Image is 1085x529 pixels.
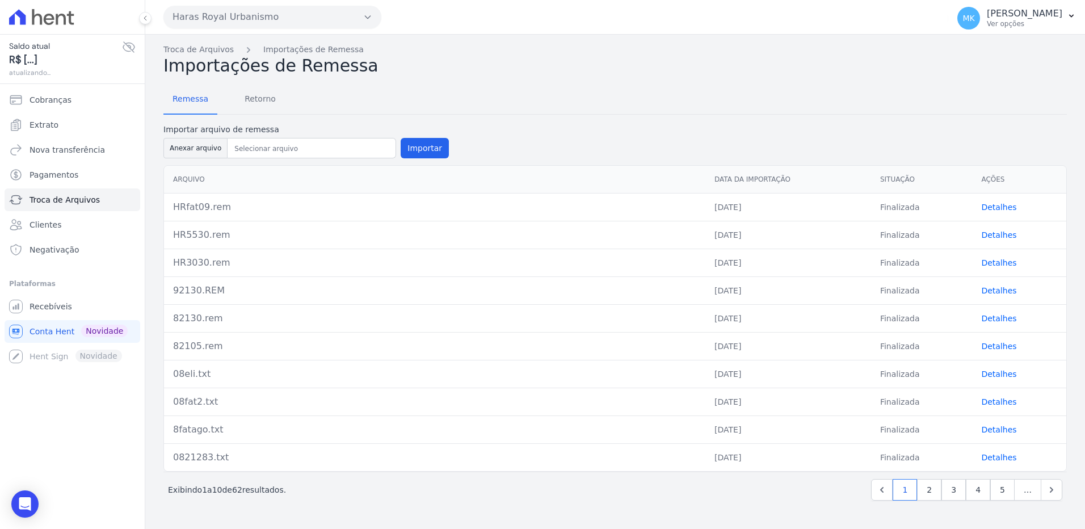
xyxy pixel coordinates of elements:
[5,89,140,111] a: Cobranças
[981,342,1016,351] a: Detalhes
[981,286,1016,295] a: Detalhes
[941,479,966,501] a: 3
[871,388,973,415] td: Finalizada
[871,166,973,194] th: Situação
[9,40,122,52] span: Saldo atual
[9,52,122,68] span: R$ [...]
[1041,479,1062,501] a: Next
[163,138,228,158] button: Anexar arquivo
[5,213,140,236] a: Clientes
[30,301,72,312] span: Recebíveis
[30,94,72,106] span: Cobranças
[5,188,140,211] a: Troca de Arquivos
[871,276,973,304] td: Finalizada
[163,56,1067,76] h2: Importações de Remessa
[705,304,871,332] td: [DATE]
[30,244,79,255] span: Negativação
[705,360,871,388] td: [DATE]
[81,325,128,337] span: Novidade
[948,2,1085,34] button: MK [PERSON_NAME] Ver opções
[705,332,871,360] td: [DATE]
[9,89,136,368] nav: Sidebar
[263,44,364,56] a: Importações de Remessa
[173,367,696,381] div: 08eli.txt
[5,238,140,261] a: Negativação
[705,443,871,471] td: [DATE]
[705,221,871,249] td: [DATE]
[972,166,1066,194] th: Ações
[871,249,973,276] td: Finalizada
[173,228,696,242] div: HR5530.rem
[5,138,140,161] a: Nova transferência
[401,138,449,158] button: Importar
[9,277,136,291] div: Plataformas
[212,485,222,494] span: 10
[981,453,1016,462] a: Detalhes
[30,169,78,180] span: Pagamentos
[987,8,1062,19] p: [PERSON_NAME]
[962,14,974,22] span: MK
[705,193,871,221] td: [DATE]
[705,388,871,415] td: [DATE]
[163,124,449,136] label: Importar arquivo de remessa
[163,6,381,28] button: Haras Royal Urbanismo
[163,44,1067,56] nav: Breadcrumb
[173,395,696,409] div: 08fat2.txt
[5,320,140,343] a: Conta Hent Novidade
[30,119,58,131] span: Extrato
[981,397,1016,406] a: Detalhes
[871,332,973,360] td: Finalizada
[5,114,140,136] a: Extrato
[238,87,283,110] span: Retorno
[173,200,696,214] div: HRfat09.rem
[871,415,973,443] td: Finalizada
[173,423,696,436] div: 8fatago.txt
[30,194,100,205] span: Troca de Arquivos
[163,44,234,56] a: Troca de Arquivos
[981,230,1016,240] a: Detalhes
[202,485,207,494] span: 1
[893,479,917,501] a: 1
[230,142,393,156] input: Selecionar arquivo
[11,490,39,518] div: Open Intercom Messenger
[990,479,1015,501] a: 5
[173,284,696,297] div: 92130.REM
[164,166,705,194] th: Arquivo
[981,258,1016,267] a: Detalhes
[235,85,285,115] a: Retorno
[871,193,973,221] td: Finalizada
[166,87,215,110] span: Remessa
[173,256,696,270] div: HR3030.rem
[705,249,871,276] td: [DATE]
[871,304,973,332] td: Finalizada
[705,166,871,194] th: Data da Importação
[5,163,140,186] a: Pagamentos
[9,68,122,78] span: atualizando...
[981,370,1016,379] a: Detalhes
[173,339,696,353] div: 82105.rem
[966,479,990,501] a: 4
[30,144,105,156] span: Nova transferência
[30,326,74,337] span: Conta Hent
[981,425,1016,434] a: Detalhes
[705,415,871,443] td: [DATE]
[917,479,941,501] a: 2
[163,85,217,115] a: Remessa
[232,485,242,494] span: 62
[1014,479,1041,501] span: …
[981,314,1016,323] a: Detalhes
[871,360,973,388] td: Finalizada
[705,276,871,304] td: [DATE]
[981,203,1016,212] a: Detalhes
[871,221,973,249] td: Finalizada
[987,19,1062,28] p: Ver opções
[173,451,696,464] div: 0821283.txt
[871,443,973,471] td: Finalizada
[30,219,61,230] span: Clientes
[173,312,696,325] div: 82130.rem
[5,295,140,318] a: Recebíveis
[871,479,893,501] a: Previous
[168,484,286,496] p: Exibindo a de resultados.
